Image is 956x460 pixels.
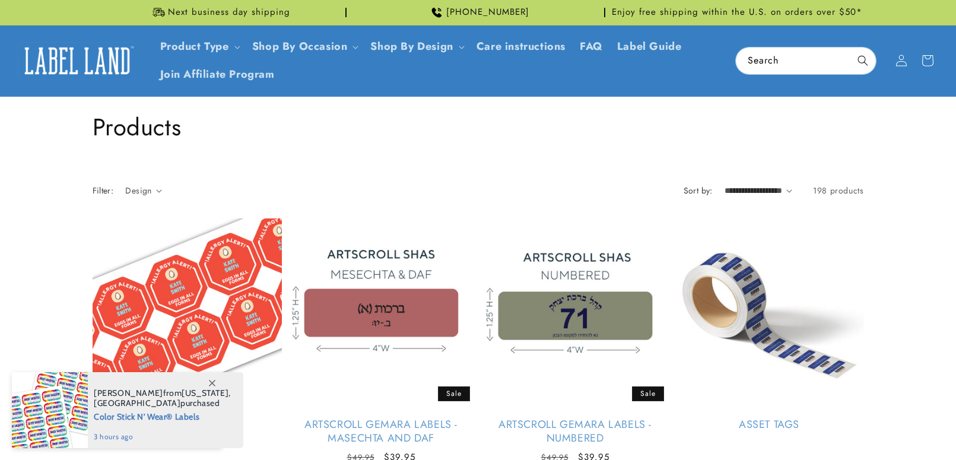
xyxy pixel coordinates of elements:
span: from , purchased [94,388,231,408]
summary: Product Type [153,33,245,61]
span: Label Guide [617,40,682,53]
a: Artscroll Gemara Labels - Numbered [481,418,670,446]
span: Join Affiliate Program [160,68,275,81]
summary: Shop By Occasion [245,33,364,61]
a: Join Affiliate Program [153,61,282,88]
a: Product Type [160,39,229,54]
a: Artscroll Gemara Labels - Masechta and Daf [287,418,476,446]
span: Next business day shipping [168,7,290,18]
a: Label Guide [610,33,689,61]
span: FAQ [580,40,603,53]
span: 198 products [813,185,863,196]
img: Label Land [18,42,136,79]
h1: Products [93,112,864,142]
a: FAQ [573,33,610,61]
span: [PHONE_NUMBER] [446,7,529,18]
button: Search [850,47,876,74]
summary: Design (0 selected) [125,185,162,197]
a: Care instructions [469,33,573,61]
label: Sort by: [684,185,713,196]
h2: Filter: [93,185,114,197]
summary: Shop By Design [363,33,469,61]
iframe: Gorgias live chat messenger [837,409,944,448]
span: Care instructions [477,40,566,53]
a: Label Land [14,38,141,84]
a: Asset Tags [675,418,864,432]
span: Enjoy free shipping within the U.S. on orders over $50* [612,7,862,18]
span: [GEOGRAPHIC_DATA] [94,398,180,408]
span: Shop By Occasion [252,40,348,53]
span: [US_STATE] [182,388,228,398]
a: Shop By Design [370,39,453,54]
span: [PERSON_NAME] [94,388,163,398]
span: Design [125,185,151,196]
